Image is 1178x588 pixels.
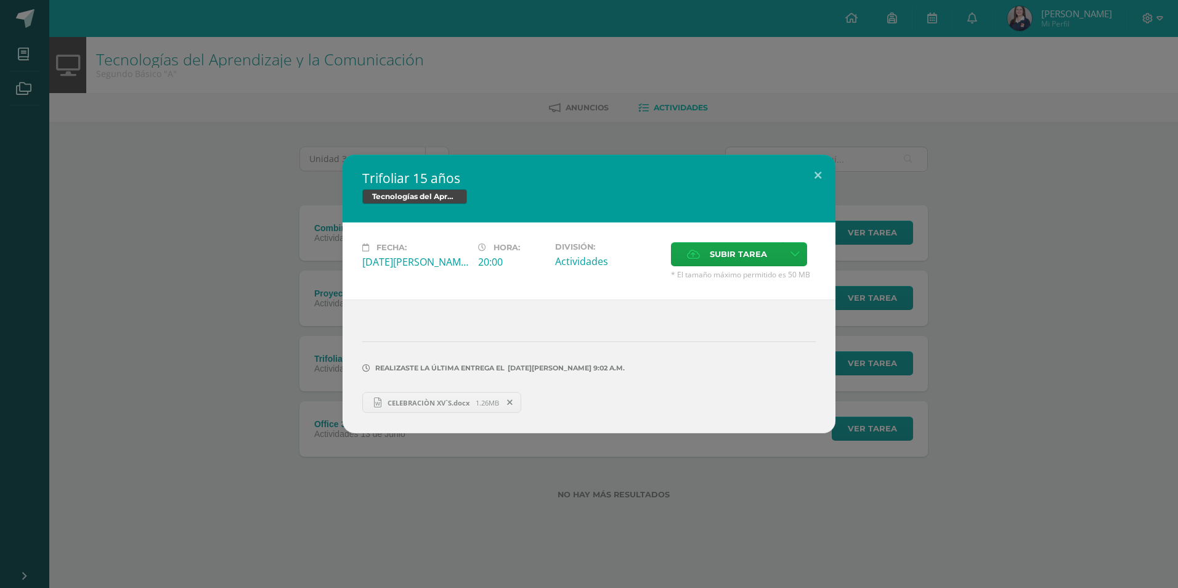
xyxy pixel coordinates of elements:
div: [DATE][PERSON_NAME] [362,255,468,269]
a: CELEBRACIÒN XV`S.docx 1.26MB [362,392,521,413]
div: 20:00 [478,255,545,269]
span: Hora: [494,243,520,252]
span: CELEBRACIÒN XV`S.docx [381,398,476,407]
span: Fecha: [376,243,407,252]
h2: Trifoliar 15 años [362,169,816,187]
span: Realizaste la última entrega el [375,364,505,372]
span: [DATE][PERSON_NAME] 9:02 a.m. [505,368,625,369]
span: Tecnologías del Aprendizaje y la Comunicación [362,189,467,204]
span: * El tamaño máximo permitido es 50 MB [671,269,816,280]
button: Close (Esc) [800,155,835,197]
label: División: [555,242,661,251]
span: Remover entrega [500,396,521,409]
span: 1.26MB [476,398,499,407]
div: Actividades [555,255,661,268]
span: Subir tarea [710,243,767,266]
